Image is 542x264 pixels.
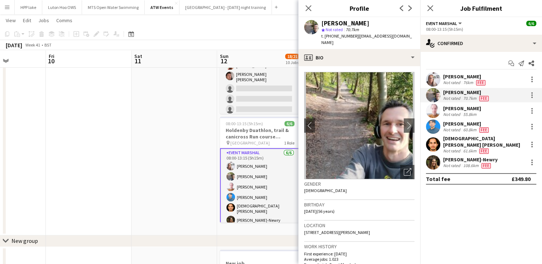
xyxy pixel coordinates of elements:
[298,49,420,66] div: Bio
[443,80,462,85] div: Not rated
[219,57,229,65] span: 12
[24,42,42,48] span: Week 41
[284,140,294,146] span: 1 Role
[230,140,270,146] span: [GEOGRAPHIC_DATA]
[53,16,75,25] a: Comms
[462,80,475,85] div: 76km
[304,251,414,256] p: First experience: [DATE]
[220,117,300,223] app-job-card: 08:00-13:15 (5h15m)6/6Holdenby Duathlon, trail & canicross Run course Marshal - £20 ATW credits p...
[285,54,299,59] span: 18/21
[284,121,294,126] span: 6/6
[298,4,420,13] h3: Profile
[304,181,414,187] h3: Gender
[443,89,490,96] div: [PERSON_NAME]
[321,20,369,26] div: [PERSON_NAME]
[462,112,478,117] div: 55.8km
[443,96,462,101] div: Not rated
[443,135,525,148] div: [DEMOGRAPHIC_DATA][PERSON_NAME] [PERSON_NAME]
[133,57,142,65] span: 11
[44,42,52,48] div: BST
[426,26,536,32] div: 08:00-13:15 (5h15m)
[49,53,54,59] span: Fri
[82,0,145,14] button: MTS Open Water Swimming
[344,27,360,32] span: 70.7km
[476,80,485,85] span: Fee
[321,33,412,45] span: | [EMAIL_ADDRESS][DOMAIN_NAME]
[443,112,462,117] div: Not rated
[443,148,462,154] div: Not rated
[479,96,489,101] span: Fee
[35,16,52,25] a: Jobs
[462,163,480,168] div: 108.6km
[23,17,31,24] span: Edit
[11,237,38,244] div: New group
[481,163,491,168] span: Fee
[38,17,49,24] span: Jobs
[304,230,370,235] span: [STREET_ADDRESS][PERSON_NAME]
[480,163,492,168] div: Crew has different fees then in role
[48,57,54,65] span: 10
[145,0,179,14] button: ATW Events
[462,96,478,101] div: 70.7km
[443,156,498,163] div: [PERSON_NAME]-Newry
[462,127,478,133] div: 60.8km
[475,80,487,85] div: Crew has different fees then in role
[286,60,299,65] div: 10 Jobs
[220,127,300,140] h3: Holdenby Duathlon, trail & canicross Run course Marshal - £20 ATW credits per hour
[6,41,22,49] div: [DATE]
[443,121,490,127] div: [PERSON_NAME]
[426,21,457,26] span: Event Marshal
[426,175,450,182] div: Total fee
[478,148,490,154] div: Crew has different fees then in role
[304,243,414,250] h3: Work history
[462,148,478,154] div: 61.6km
[304,256,414,262] p: Average jobs: 1.023
[304,222,414,229] h3: Location
[42,0,82,14] button: Luton Hoo OWS
[512,175,531,182] div: £349.80
[526,21,536,26] span: 6/6
[56,17,72,24] span: Comms
[304,188,347,193] span: [DEMOGRAPHIC_DATA]
[478,127,490,133] div: Crew has different fees then in role
[3,16,19,25] a: View
[20,16,34,25] a: Edit
[6,17,16,24] span: View
[179,0,272,14] button: [GEOGRAPHIC_DATA] - [DATE] night training
[321,33,359,39] span: t. [PHONE_NUMBER]
[15,0,42,14] button: HPP lake
[304,72,414,179] img: Crew avatar or photo
[420,4,542,13] h3: Job Fulfilment
[426,21,463,26] button: Event Marshal
[226,121,263,126] span: 08:00-13:15 (5h15m)
[400,165,414,179] div: Open photos pop-in
[479,127,489,133] span: Fee
[443,73,487,80] div: [PERSON_NAME]
[443,127,462,133] div: Not rated
[420,35,542,52] div: Confirmed
[479,148,489,154] span: Fee
[326,27,343,32] span: Not rated
[478,96,490,101] div: Crew has different fees then in role
[443,163,462,168] div: Not rated
[304,201,414,208] h3: Birthday
[443,105,481,112] div: [PERSON_NAME]
[304,209,335,214] span: [DATE] (56 years)
[220,53,229,59] span: Sun
[220,38,300,116] app-card-role: Event Marshal1A3/608:00-12:00 (4h)[PERSON_NAME][PERSON_NAME][PERSON_NAME] [PERSON_NAME]
[134,53,142,59] span: Sat
[220,148,300,228] app-card-role: Event Marshal6/608:00-13:15 (5h15m)[PERSON_NAME][PERSON_NAME][PERSON_NAME][PERSON_NAME][DEMOGRAPH...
